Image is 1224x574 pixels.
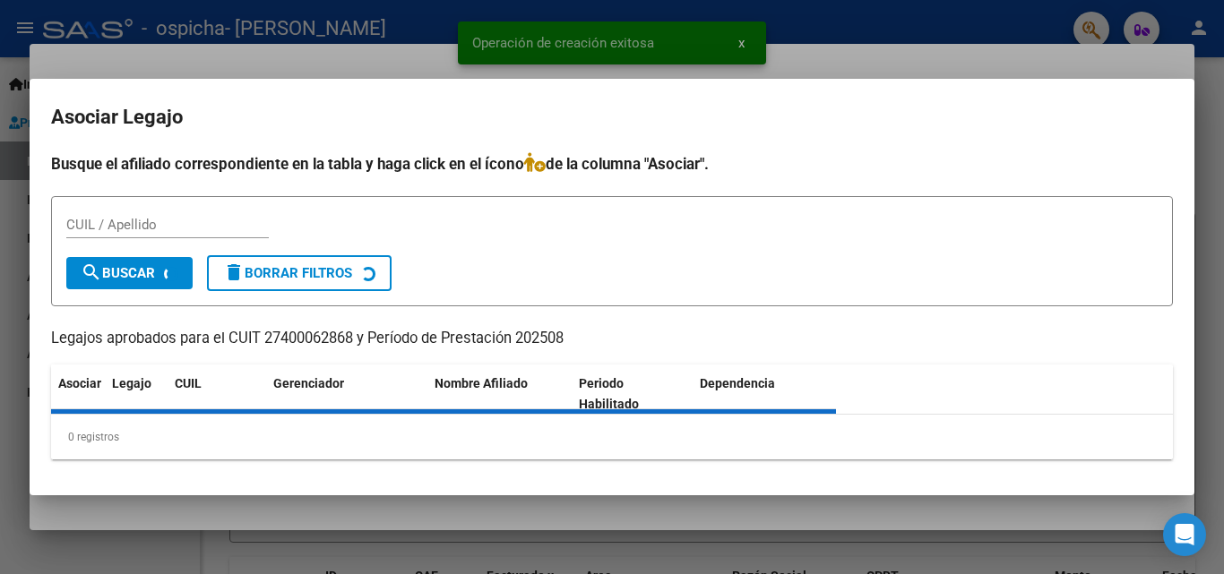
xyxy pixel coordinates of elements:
[51,152,1173,176] h4: Busque el afiliado correspondiente en la tabla y haga click en el ícono de la columna "Asociar".
[207,255,392,291] button: Borrar Filtros
[273,376,344,390] span: Gerenciador
[700,376,775,390] span: Dependencia
[51,100,1173,134] h2: Asociar Legajo
[427,364,572,424] datatable-header-cell: Nombre Afiliado
[51,328,1173,350] p: Legajos aprobados para el CUIT 27400062868 y Período de Prestación 202508
[51,364,105,424] datatable-header-cell: Asociar
[112,376,151,390] span: Legajo
[223,265,352,281] span: Borrar Filtros
[168,364,266,424] datatable-header-cell: CUIL
[435,376,528,390] span: Nombre Afiliado
[58,376,101,390] span: Asociar
[693,364,837,424] datatable-header-cell: Dependencia
[579,376,639,411] span: Periodo Habilitado
[81,265,155,281] span: Buscar
[572,364,693,424] datatable-header-cell: Periodo Habilitado
[51,415,1173,459] div: 0 registros
[105,364,168,424] datatable-header-cell: Legajo
[81,261,102,283] mat-icon: search
[66,257,193,289] button: Buscar
[175,376,202,390] span: CUIL
[266,364,427,424] datatable-header-cell: Gerenciador
[223,261,245,283] mat-icon: delete
[1163,513,1206,556] div: Open Intercom Messenger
